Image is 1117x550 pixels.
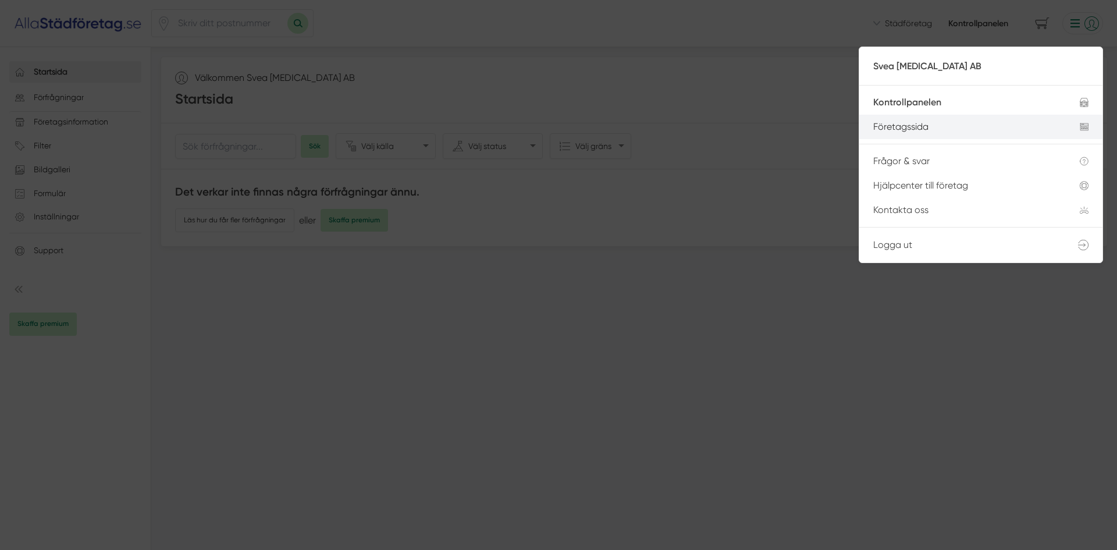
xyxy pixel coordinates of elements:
[873,97,1052,108] div: Kontrollpanelen
[873,239,912,250] span: Logga ut
[873,122,1052,132] div: Företagssida
[873,205,1052,215] div: Kontakta oss
[859,232,1102,257] a: Logga ut
[873,156,1052,166] div: Frågor & svar
[873,59,1088,73] p: Svea [MEDICAL_DATA] AB
[873,180,1052,191] div: Hjälpcenter till företag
